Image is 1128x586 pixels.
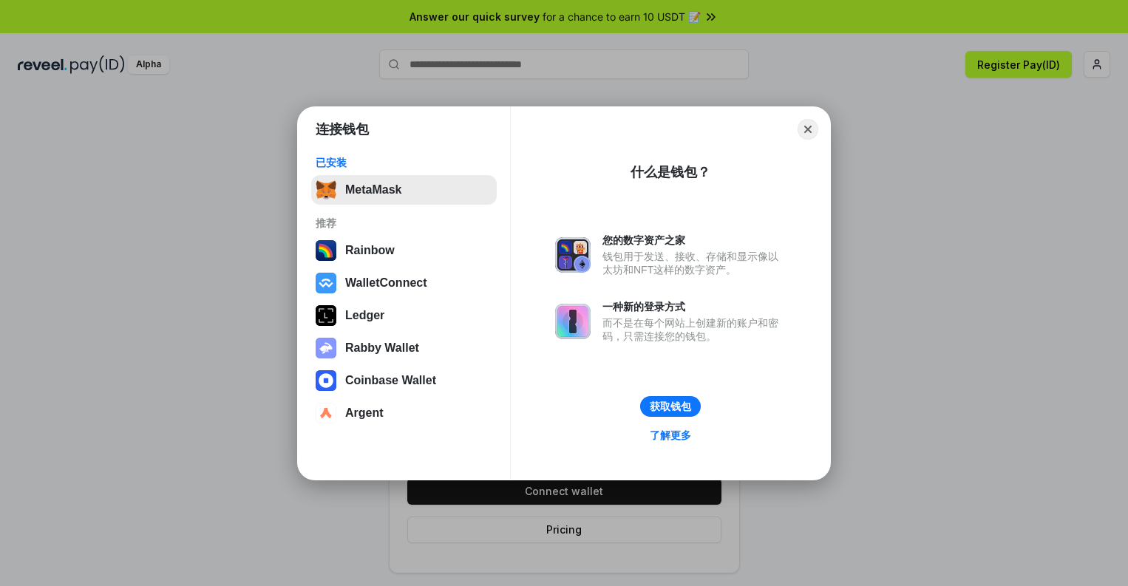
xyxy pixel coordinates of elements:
div: Argent [345,406,384,420]
button: Close [798,119,818,140]
button: Rabby Wallet [311,333,497,363]
img: svg+xml,%3Csvg%20width%3D%2228%22%20height%3D%2228%22%20viewBox%3D%220%200%2028%2028%22%20fill%3D... [316,273,336,293]
img: svg+xml,%3Csvg%20xmlns%3D%22http%3A%2F%2Fwww.w3.org%2F2000%2Fsvg%22%20fill%3D%22none%22%20viewBox... [555,304,591,339]
div: WalletConnect [345,276,427,290]
div: 什么是钱包？ [631,163,710,181]
button: WalletConnect [311,268,497,298]
img: svg+xml,%3Csvg%20width%3D%2228%22%20height%3D%2228%22%20viewBox%3D%220%200%2028%2028%22%20fill%3D... [316,370,336,391]
div: Ledger [345,309,384,322]
img: svg+xml,%3Csvg%20width%3D%2228%22%20height%3D%2228%22%20viewBox%3D%220%200%2028%2028%22%20fill%3D... [316,403,336,423]
img: svg+xml,%3Csvg%20xmlns%3D%22http%3A%2F%2Fwww.w3.org%2F2000%2Fsvg%22%20fill%3D%22none%22%20viewBox... [555,237,591,273]
div: Rainbow [345,244,395,257]
div: 钱包用于发送、接收、存储和显示像以太坊和NFT这样的数字资产。 [602,250,786,276]
button: Argent [311,398,497,428]
button: 获取钱包 [640,396,701,417]
div: 了解更多 [650,429,691,442]
img: svg+xml,%3Csvg%20width%3D%22120%22%20height%3D%22120%22%20viewBox%3D%220%200%20120%20120%22%20fil... [316,240,336,261]
button: Ledger [311,301,497,330]
button: Rainbow [311,236,497,265]
button: Coinbase Wallet [311,366,497,395]
div: 已安装 [316,156,492,169]
div: 而不是在每个网站上创建新的账户和密码，只需连接您的钱包。 [602,316,786,343]
a: 了解更多 [641,426,700,445]
img: svg+xml,%3Csvg%20fill%3D%22none%22%20height%3D%2233%22%20viewBox%3D%220%200%2035%2033%22%20width%... [316,180,336,200]
div: 推荐 [316,217,492,230]
div: MetaMask [345,183,401,197]
div: 获取钱包 [650,400,691,413]
img: svg+xml,%3Csvg%20xmlns%3D%22http%3A%2F%2Fwww.w3.org%2F2000%2Fsvg%22%20fill%3D%22none%22%20viewBox... [316,338,336,358]
div: Rabby Wallet [345,341,419,355]
h1: 连接钱包 [316,120,369,138]
img: svg+xml,%3Csvg%20xmlns%3D%22http%3A%2F%2Fwww.w3.org%2F2000%2Fsvg%22%20width%3D%2228%22%20height%3... [316,305,336,326]
div: 一种新的登录方式 [602,300,786,313]
div: 您的数字资产之家 [602,234,786,247]
div: Coinbase Wallet [345,374,436,387]
button: MetaMask [311,175,497,205]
